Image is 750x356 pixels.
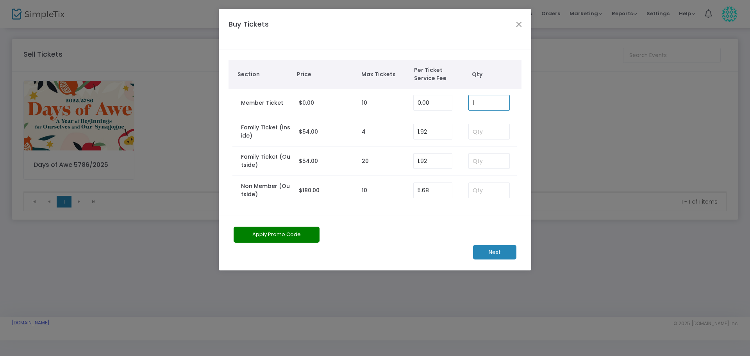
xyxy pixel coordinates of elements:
[241,123,291,140] label: Family Ticket (Inside)
[225,19,298,40] h4: Buy Tickets
[241,182,291,199] label: Non Member (Outside)
[469,124,509,139] input: Qty
[297,70,354,79] span: Price
[362,99,367,107] label: 10
[362,157,369,165] label: 20
[299,157,318,165] span: $54.00
[514,19,524,29] button: Close
[299,186,320,194] span: $180.00
[241,99,283,107] label: Member Ticket
[241,153,291,169] label: Family Ticket (Outside)
[414,154,452,168] input: Enter Service Fee
[299,99,314,107] span: $0.00
[362,128,366,136] label: 4
[414,183,452,198] input: Enter Service Fee
[237,70,289,79] span: Section
[469,154,509,168] input: Qty
[234,227,320,243] button: Apply Promo Code
[414,66,459,82] span: Per Ticket Service Fee
[414,95,452,110] input: Enter Service Fee
[473,245,516,259] m-button: Next
[472,70,518,79] span: Qty
[361,70,406,79] span: Max Tickets
[414,124,452,139] input: Enter Service Fee
[469,183,509,198] input: Qty
[469,95,509,110] input: Qty
[299,128,318,136] span: $54.00
[362,186,367,195] label: 10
